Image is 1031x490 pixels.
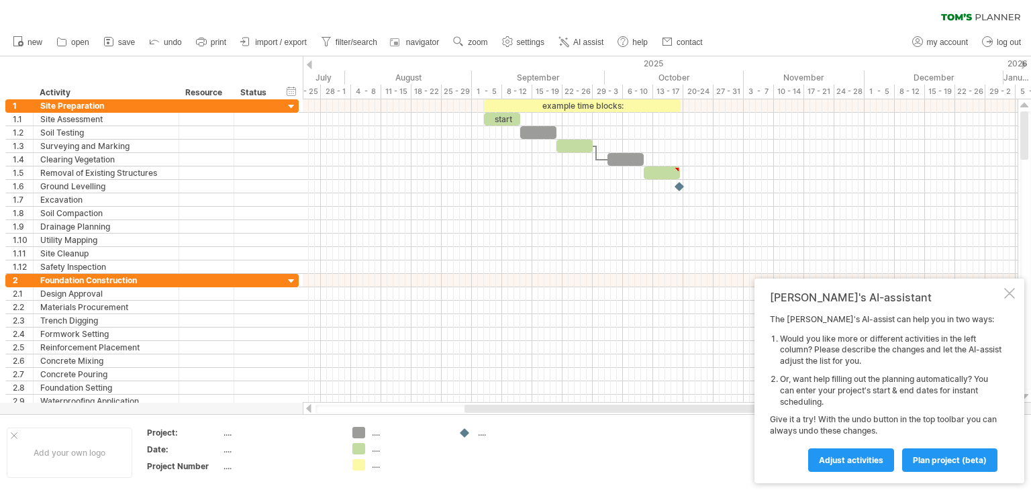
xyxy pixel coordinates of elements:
a: help [614,34,652,51]
div: Add your own logo [7,428,132,478]
div: 2.8 [13,381,33,394]
a: import / export [237,34,311,51]
span: navigator [406,38,439,47]
span: AI assist [573,38,603,47]
div: 1 - 5 [472,85,502,99]
li: Would you like more or different activities in the left column? Please describe the changes and l... [780,334,1001,367]
div: 21 - 25 [291,85,321,99]
div: Foundation Construction [40,274,172,287]
div: 18 - 22 [411,85,442,99]
div: The [PERSON_NAME]'s AI-assist can help you in two ways: Give it a try! With the undo button in th... [770,314,1001,471]
span: my account [927,38,968,47]
div: Foundation Setting [40,381,172,394]
div: 29 - 2 [985,85,1016,99]
a: new [9,34,46,51]
div: 13 - 17 [653,85,683,99]
div: 28 - 1 [321,85,351,99]
div: 1.6 [13,180,33,193]
span: contact [677,38,703,47]
span: new [28,38,42,47]
div: 15 - 19 [925,85,955,99]
a: AI assist [555,34,607,51]
div: Date: [147,444,221,455]
div: example time blocks: [484,99,681,112]
div: 17 - 21 [804,85,834,99]
a: settings [499,34,548,51]
div: Trench Digging [40,314,172,327]
div: .... [224,427,336,438]
div: 1.4 [13,153,33,166]
div: Utility Mapping [40,234,172,246]
div: 29 - 3 [593,85,623,99]
span: save [118,38,135,47]
div: 8 - 12 [895,85,925,99]
div: 1.7 [13,193,33,206]
span: filter/search [336,38,377,47]
a: log out [979,34,1025,51]
span: Adjust activities [819,455,883,465]
div: 2 [13,274,33,287]
div: 1 [13,99,33,112]
div: 1.3 [13,140,33,152]
div: 2.6 [13,354,33,367]
a: zoom [450,34,491,51]
div: 4 - 8 [351,85,381,99]
div: 2.1 [13,287,33,300]
div: Design Approval [40,287,172,300]
div: 1.1 [13,113,33,126]
div: 24 - 28 [834,85,865,99]
div: 1.8 [13,207,33,219]
div: Concrete Mixing [40,354,172,367]
div: 25 - 29 [442,85,472,99]
div: Surveying and Marking [40,140,172,152]
div: 22 - 26 [955,85,985,99]
div: Project Number [147,460,221,472]
div: 3 - 7 [744,85,774,99]
div: Materials Procurement [40,301,172,313]
div: Formwork Setting [40,328,172,340]
span: settings [517,38,544,47]
span: import / export [255,38,307,47]
div: September 2025 [472,70,605,85]
div: December 2025 [865,70,1003,85]
a: contact [658,34,707,51]
div: Site Preparation [40,99,172,112]
div: Removal of Existing Structures [40,166,172,179]
div: Soil Testing [40,126,172,139]
div: Concrete Pouring [40,368,172,381]
div: 6 - 10 [623,85,653,99]
div: 1.2 [13,126,33,139]
div: Project: [147,427,221,438]
div: Activity [40,86,171,99]
span: zoom [468,38,487,47]
a: print [193,34,230,51]
div: Site Assessment [40,113,172,126]
div: 2.9 [13,395,33,407]
div: 8 - 12 [502,85,532,99]
span: help [632,38,648,47]
div: start [484,113,520,126]
a: navigator [388,34,443,51]
a: my account [909,34,972,51]
div: Waterproofing Application [40,395,172,407]
span: plan project (beta) [913,455,987,465]
a: save [100,34,139,51]
span: open [71,38,89,47]
div: 2.4 [13,328,33,340]
div: October 2025 [605,70,744,85]
div: .... [372,443,445,454]
a: Adjust activities [808,448,894,472]
div: 11 - 15 [381,85,411,99]
div: 2.5 [13,341,33,354]
a: open [53,34,93,51]
div: Site Cleanup [40,247,172,260]
div: Resource [185,86,226,99]
div: [PERSON_NAME]'s AI-assistant [770,291,1001,304]
div: August 2025 [345,70,472,85]
div: 2.3 [13,314,33,327]
div: 27 - 31 [714,85,744,99]
a: undo [146,34,186,51]
div: Safety Inspection [40,260,172,273]
div: November 2025 [744,70,865,85]
div: .... [372,459,445,471]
